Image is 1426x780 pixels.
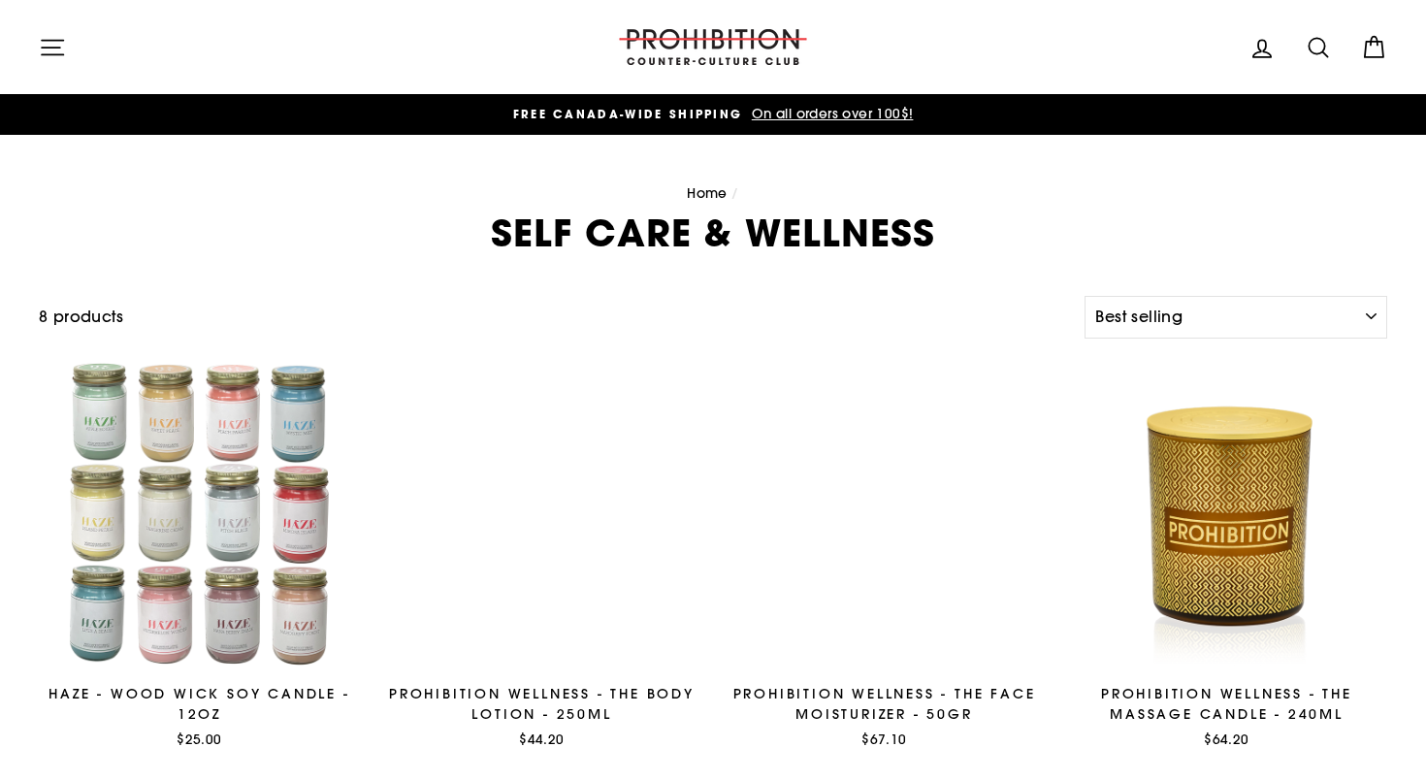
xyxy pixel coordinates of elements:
[724,684,1045,725] div: Prohibition Wellness - The Face Moisturizer - 50GR
[39,684,360,725] div: Haze - Wood Wick Soy Candle - 12oz
[39,214,1387,251] h1: SELF CARE & WELLNESS
[44,104,1382,125] a: FREE CANADA-WIDE SHIPPING On all orders over 100$!
[747,105,914,122] span: On all orders over 100$!
[724,730,1045,749] div: $67.10
[39,353,360,755] a: Haze - Wood Wick Soy Candle - 12oz$25.00
[381,353,702,755] a: Prohibition Wellness - The Body Lotion - 250ML$44.20
[39,183,1387,205] nav: breadcrumbs
[731,184,738,202] span: /
[39,305,1078,330] div: 8 products
[1066,353,1387,755] a: Prohibition Wellness - The Massage Candle - 240ML$64.20
[513,106,743,122] span: FREE CANADA-WIDE SHIPPING
[687,184,728,202] a: Home
[39,730,360,749] div: $25.00
[616,29,810,65] img: PROHIBITION COUNTER-CULTURE CLUB
[724,353,1045,755] a: Prohibition Wellness - The Face Moisturizer - 50GR$67.10
[381,684,702,725] div: Prohibition Wellness - The Body Lotion - 250ML
[1066,684,1387,725] div: Prohibition Wellness - The Massage Candle - 240ML
[1066,730,1387,749] div: $64.20
[381,730,702,749] div: $44.20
